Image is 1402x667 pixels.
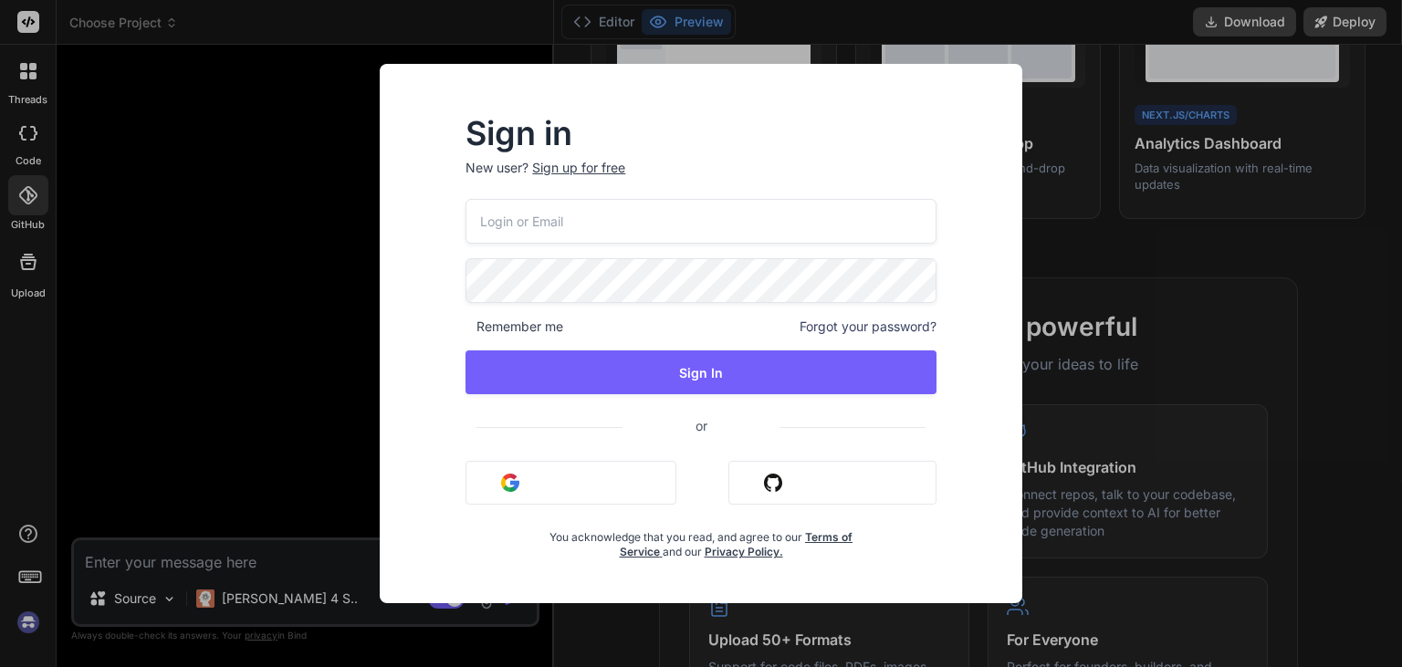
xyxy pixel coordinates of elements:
[764,474,782,492] img: github
[466,199,936,244] input: Login or Email
[466,159,936,199] p: New user?
[620,530,853,558] a: Terms of Service
[532,159,625,177] div: Sign up for free
[623,403,780,448] span: or
[501,474,519,492] img: google
[728,461,936,505] button: Sign in with Github
[466,461,676,505] button: Sign in with Google
[466,350,936,394] button: Sign In
[466,119,936,148] h2: Sign in
[705,545,783,558] a: Privacy Policy.
[800,318,936,336] span: Forgot your password?
[544,519,858,559] div: You acknowledge that you read, and agree to our and our
[466,318,563,336] span: Remember me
